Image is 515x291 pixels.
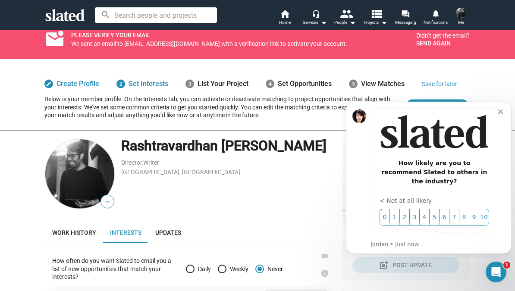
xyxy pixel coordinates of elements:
[320,269,329,278] mat-icon: info
[270,9,300,28] a: Home
[116,76,168,92] a: 2Set Interests
[300,9,330,28] button: Services
[185,80,194,88] span: 3
[456,8,466,18] img: Rashtravardhan Kataria
[266,80,274,88] span: 4
[370,7,383,20] mat-icon: view_list
[121,159,142,166] a: Director
[320,252,329,260] mat-icon: videocam
[422,76,457,92] button: Save for later
[451,6,471,29] button: Rashtravardhan KatariaMe
[416,40,451,47] button: Send again
[318,17,329,28] mat-icon: arrow_drop_down
[503,262,510,269] span: 1
[416,32,470,40] div: Didn’t get the email?
[312,10,320,17] mat-icon: headset_mic
[390,9,421,28] a: Messaging
[347,17,358,28] mat-icon: arrow_drop_down
[45,222,103,243] a: Work history
[424,17,448,28] span: Notifications
[121,169,240,176] a: [GEOGRAPHIC_DATA], [GEOGRAPHIC_DATA]
[431,9,440,17] mat-icon: notifications
[148,222,188,243] a: Updates
[45,139,114,208] img: Rashtravardhan Kataria
[52,229,96,236] span: Work history
[226,265,248,272] span: Weekly
[103,222,148,243] a: Interests
[266,76,332,92] div: Set Opportunities
[349,76,405,92] div: View Matches
[195,265,211,272] span: Daily
[330,9,360,28] button: People
[342,94,515,259] iframe: Intercom notifications message
[486,262,506,282] iframe: Intercom live chat
[401,10,409,18] mat-icon: forum
[360,9,390,28] button: Projects
[352,257,459,273] button: Post Update
[364,17,387,28] span: Projects
[116,80,125,88] span: 2
[279,17,291,28] span: Home
[349,80,358,88] span: 5
[279,9,290,19] mat-icon: home
[303,17,327,28] div: Services
[44,34,65,45] mat-icon: mark_email_unread
[380,257,432,273] div: Post Update
[95,7,217,23] input: Search people and projects
[142,161,143,166] span: ,
[44,95,398,119] div: Below is your member profile. On the Interests tab, you can activate or deactivate matching to pr...
[44,76,99,92] a: Create Profile
[155,229,181,236] span: Updates
[121,137,333,155] div: Rashtravardhan [PERSON_NAME]
[395,17,416,28] span: Messaging
[185,76,248,92] div: List Your Project
[46,81,52,87] mat-icon: edit
[340,7,352,20] mat-icon: people
[71,40,409,48] div: We sent an email to [EMAIL_ADDRESS][DOMAIN_NAME] with a verification link to activate your account.
[264,265,283,272] span: Never
[316,269,333,286] a: Learn more
[379,260,389,270] mat-icon: post_add
[458,17,464,28] span: Me
[143,159,159,166] a: Writer
[52,257,179,281] p: How often do you want Slated to email you a list of new opportunities that match your interests?
[379,17,389,28] mat-icon: arrow_drop_down
[110,229,141,236] span: Interests
[334,17,356,28] div: People
[101,196,114,208] span: —
[421,9,451,28] a: Notifications
[71,29,409,39] div: PLEASE VERIFY YOUR EMAIL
